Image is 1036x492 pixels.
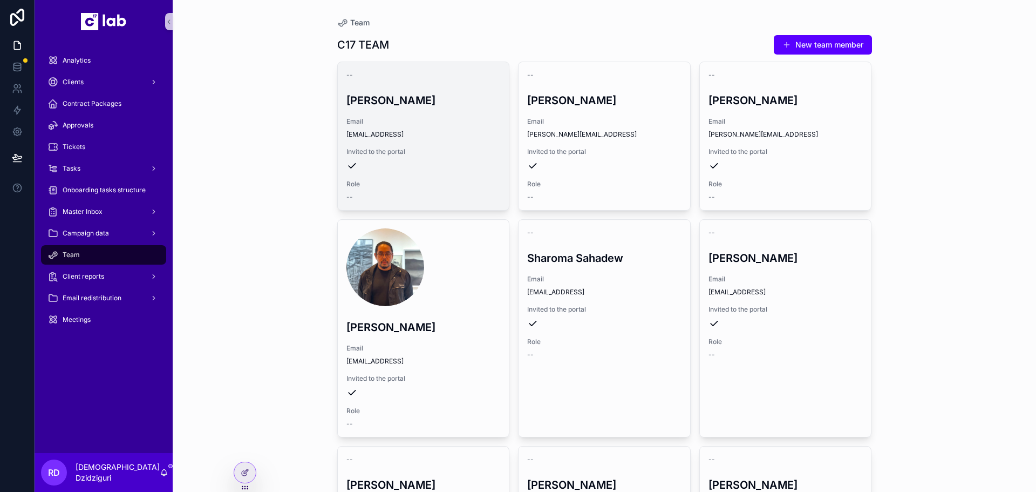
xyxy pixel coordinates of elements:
span: Role [708,180,863,188]
span: Email [346,117,501,126]
span: -- [346,420,353,428]
span: [EMAIL_ADDRESS] [527,288,681,296]
span: Client reports [63,272,104,281]
a: Team [337,17,370,28]
span: Invited to the portal [346,147,501,156]
a: --[PERSON_NAME]Email[EMAIL_ADDRESS]Invited to the portalRole-- [337,62,510,211]
a: [PERSON_NAME]Email[EMAIL_ADDRESS]Invited to the portalRole-- [337,219,510,437]
h3: [PERSON_NAME] [346,92,501,109]
h3: [PERSON_NAME] [346,319,501,335]
span: Role [527,180,681,188]
span: -- [527,71,534,79]
span: Role [346,180,501,188]
span: Email [527,117,681,126]
img: App logo [81,13,126,30]
span: Campaign data [63,229,109,238]
span: -- [346,71,353,79]
span: Email redistribution [63,294,121,302]
span: Tickets [63,143,85,151]
a: --[PERSON_NAME]Email[PERSON_NAME][EMAIL_ADDRESS]Invited to the portalRole-- [518,62,691,211]
a: --Sharoma SahadewEmail[EMAIL_ADDRESS]Invited to the portalRole-- [518,219,691,437]
span: Team [350,17,370,28]
a: Onboarding tasks structure [41,180,166,200]
span: [PERSON_NAME][EMAIL_ADDRESS] [708,130,863,139]
a: Analytics [41,51,166,70]
span: Approvals [63,121,93,130]
span: Invited to the portal [527,305,681,314]
span: -- [708,351,715,359]
span: Analytics [63,56,91,65]
span: -- [527,351,534,359]
h3: [PERSON_NAME] [708,250,863,266]
span: Master Inbox [63,207,103,216]
span: -- [346,455,353,464]
a: Team [41,245,166,265]
span: Email [527,275,681,284]
span: -- [527,228,534,237]
span: Invited to the portal [346,374,501,383]
span: Meetings [63,315,91,324]
button: New team member [774,35,872,55]
p: [DEMOGRAPHIC_DATA] Dzidziguri [76,462,160,483]
a: Approvals [41,116,166,135]
span: [EMAIL_ADDRESS] [346,357,501,366]
h3: Sharoma Sahadew [527,250,681,266]
span: -- [527,455,534,464]
span: [EMAIL_ADDRESS] [346,130,501,139]
span: Invited to the portal [708,147,863,156]
div: scrollable content [35,43,173,343]
a: Master Inbox [41,202,166,221]
span: [EMAIL_ADDRESS] [708,288,863,296]
span: Role [708,338,863,346]
span: Onboarding tasks structure [63,186,146,194]
span: RD [48,466,60,479]
span: Role [346,407,501,415]
span: Team [63,251,80,259]
span: Clients [63,78,84,86]
span: Email [708,117,863,126]
a: Meetings [41,310,166,329]
span: Invited to the portal [527,147,681,156]
span: [PERSON_NAME][EMAIL_ADDRESS] [527,130,681,139]
span: -- [346,193,353,201]
h3: [PERSON_NAME] [527,92,681,109]
span: -- [708,71,715,79]
h3: [PERSON_NAME] [708,92,863,109]
a: Campaign data [41,224,166,243]
span: Role [527,338,681,346]
a: Email redistribution [41,288,166,308]
h1: C17 TEAM [337,37,389,52]
span: -- [708,193,715,201]
a: Tickets [41,137,166,157]
span: Contract Packages [63,99,121,108]
a: --[PERSON_NAME]Email[EMAIL_ADDRESS]Invited to the portalRole-- [699,219,872,437]
a: --[PERSON_NAME]Email[PERSON_NAME][EMAIL_ADDRESS]Invited to the portalRole-- [699,62,872,211]
span: Tasks [63,164,80,173]
span: Email [346,344,501,353]
a: Tasks [41,159,166,178]
span: -- [527,193,534,201]
a: Clients [41,72,166,92]
span: -- [708,455,715,464]
span: -- [708,228,715,237]
span: Invited to the portal [708,305,863,314]
span: Email [708,275,863,284]
a: Contract Packages [41,94,166,113]
a: Client reports [41,267,166,286]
